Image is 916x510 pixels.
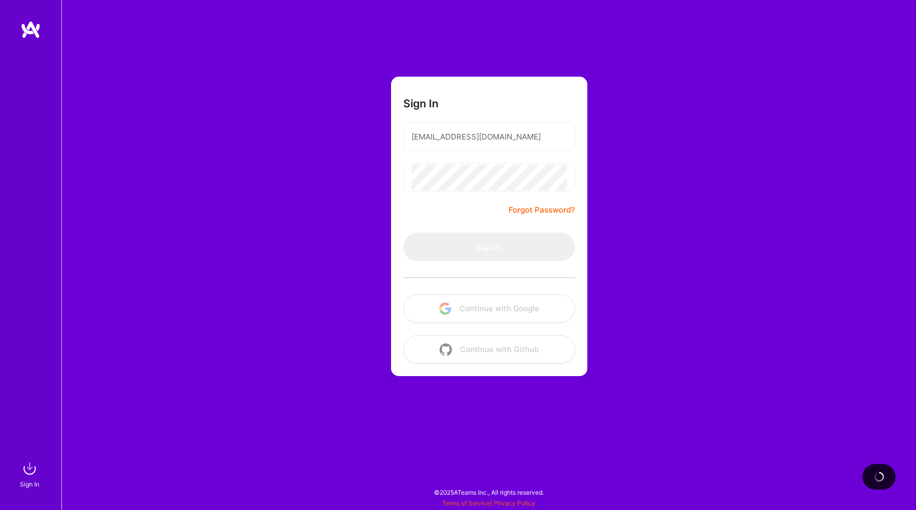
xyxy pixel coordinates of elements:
[403,97,439,110] h3: Sign In
[19,458,40,479] img: sign in
[20,20,41,39] img: logo
[411,124,567,150] input: Email...
[494,499,535,507] a: Privacy Policy
[442,499,490,507] a: Terms of Service
[403,294,575,323] button: Continue with Google
[21,458,40,490] a: sign inSign In
[403,233,575,261] button: Sign In
[442,499,535,507] span: |
[20,479,39,490] div: Sign In
[509,204,575,216] a: Forgot Password?
[440,343,452,356] img: icon
[439,303,451,315] img: icon
[874,472,884,482] img: loading
[61,479,916,505] div: © 2025 ATeams Inc., All rights reserved.
[403,335,575,364] button: Continue with Github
